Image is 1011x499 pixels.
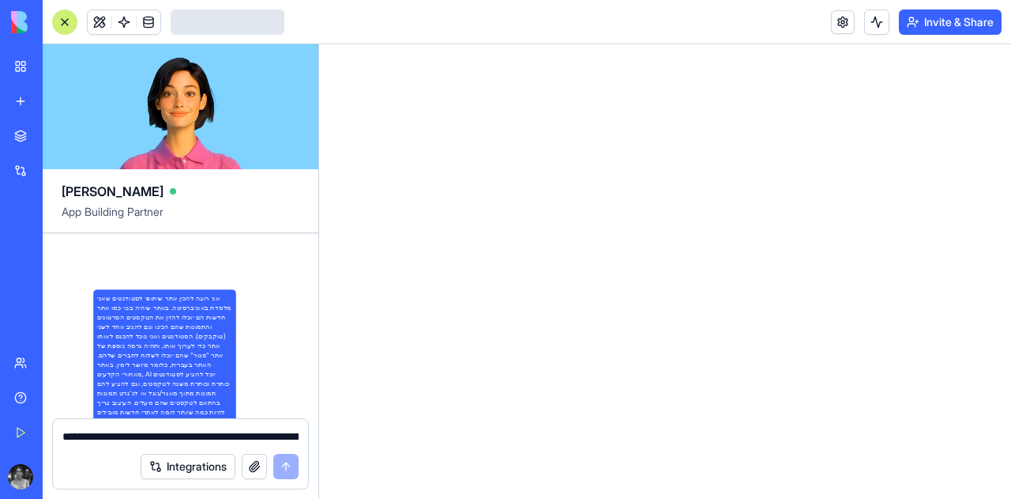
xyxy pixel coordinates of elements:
img: logo [11,11,109,33]
span: [PERSON_NAME] [62,182,163,201]
span: App Building Partner [62,204,299,232]
span: אני רוצה להכין אתר שיתופי לסטודנטים שאני מלמדת באוניברסיטה. באתר שיהיה בנוי כמו אתר חדשות הם יוכל... [97,293,232,426]
button: Integrations [141,454,235,479]
button: Invite & Share [899,9,1002,35]
img: ACg8ocJpo7-6uNqbL2O6o9AdRcTI_wCXeWsoHdL_BBIaBlFxyFzsYWgr=s96-c [8,464,33,490]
